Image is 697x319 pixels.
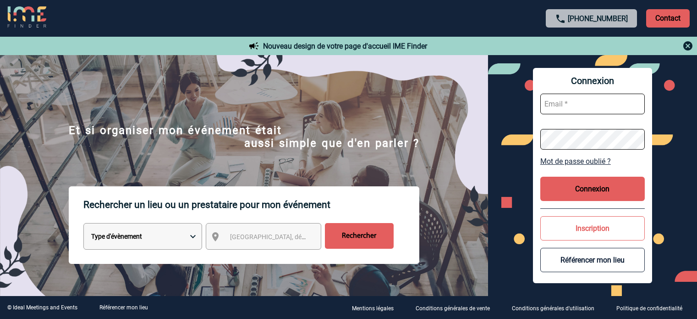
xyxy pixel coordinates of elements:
[408,303,505,312] a: Conditions générales de vente
[540,94,645,114] input: Email *
[505,303,609,312] a: Conditions générales d'utilisation
[325,223,394,249] input: Rechercher
[83,186,419,223] p: Rechercher un lieu ou un prestataire pour mon événement
[646,9,690,28] p: Contact
[7,304,77,311] div: © Ideal Meetings and Events
[416,305,490,312] p: Conditions générales de vente
[616,305,682,312] p: Politique de confidentialité
[345,303,408,312] a: Mentions légales
[568,14,628,23] a: [PHONE_NUMBER]
[540,216,645,241] button: Inscription
[540,248,645,272] button: Référencer mon lieu
[540,177,645,201] button: Connexion
[352,305,394,312] p: Mentions légales
[230,233,357,241] span: [GEOGRAPHIC_DATA], département, région...
[555,13,566,24] img: call-24-px.png
[99,304,148,311] a: Référencer mon lieu
[609,303,697,312] a: Politique de confidentialité
[540,75,645,86] span: Connexion
[540,157,645,166] a: Mot de passe oublié ?
[512,305,594,312] p: Conditions générales d'utilisation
